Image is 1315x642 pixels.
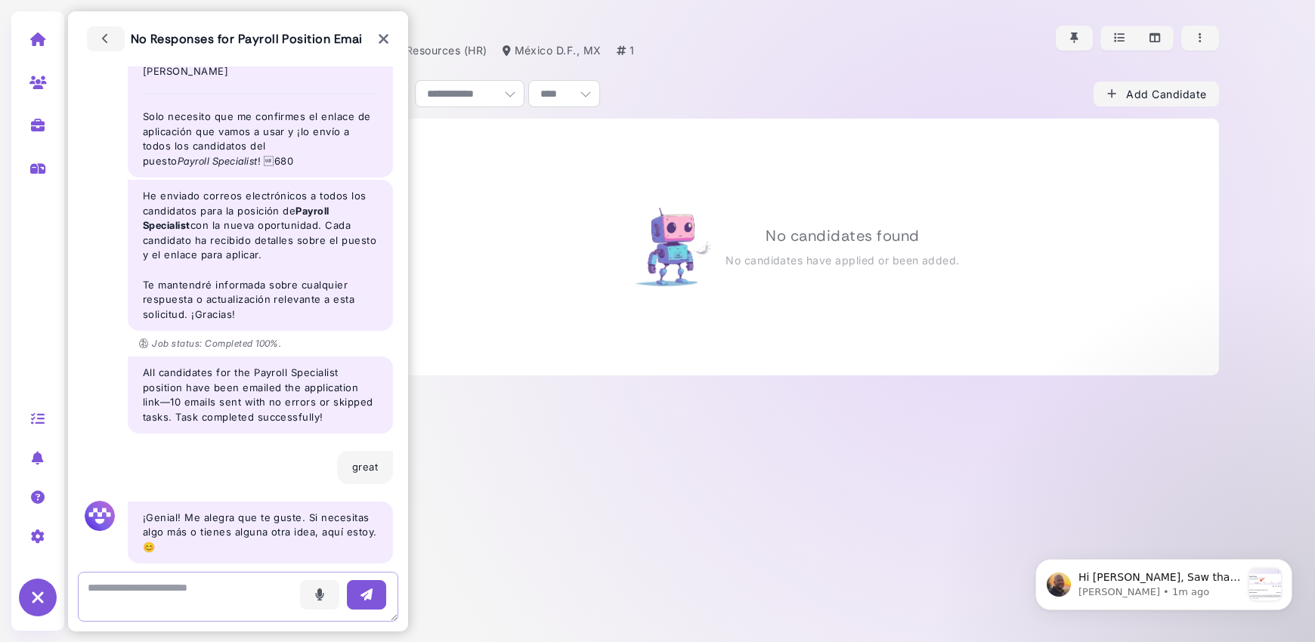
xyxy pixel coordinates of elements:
[726,252,960,268] p: No candidates have applied or been added.
[143,110,378,168] p: Solo necesito que me confirmes el enlace de aplicación que vamos a usar y ¡lo envío a todos los c...
[348,42,487,58] div: Human Resources (HR)
[143,278,378,323] p: Te mantendré informada sobre cualquier respuesta o actualización relevante a esta solicitud. ¡Gra...
[139,337,281,350] p: Job status: Completed 100%.
[178,155,258,167] em: Payroll Specialist
[143,366,373,423] span: All candidates for the Payroll Specialist position have been emailed the application link—10 emai...
[1013,529,1315,634] iframe: Intercom notifications message
[87,26,363,51] h3: No Responses for Payroll Position Emails
[1106,86,1207,102] div: Add Candidate
[766,227,919,245] h2: No candidates found
[503,42,602,58] div: México D.F., MX
[143,189,378,263] p: He enviado correos electrónicos a todos los candidatos para la posición de con la nueva oportunid...
[635,208,710,287] img: Robot in business suit
[143,511,378,555] p: ¡Genial! Me alegra que te guste. Si necesitas algo más o tienes alguna otra idea, aquí estoy. 😊
[1094,82,1219,106] button: Add Candidate
[617,42,634,58] div: 1
[337,451,393,484] div: great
